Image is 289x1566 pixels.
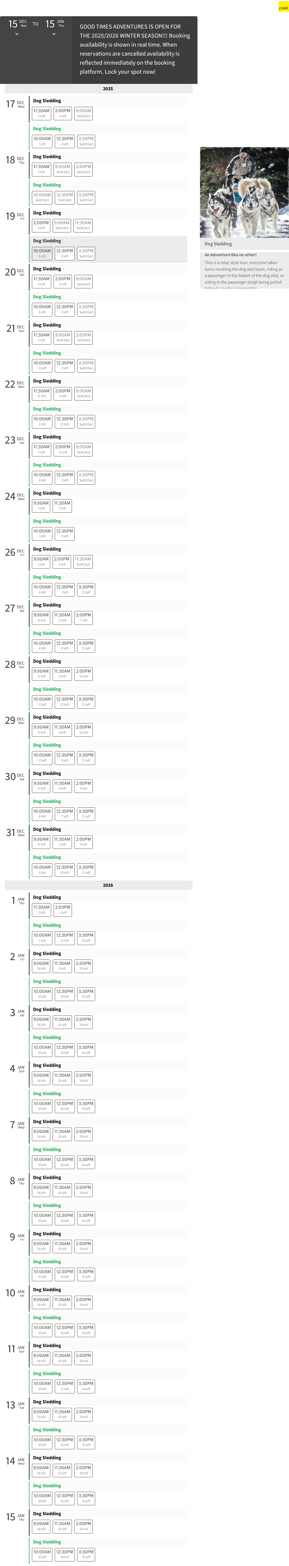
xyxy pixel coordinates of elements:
a: Dog Sledding [33,1062,61,1069]
span: 10:00AM [33,192,51,198]
span: 3 left [33,450,50,455]
span: 18 left [33,1078,49,1084]
span: 11:30AM [33,163,50,170]
span: 2:00PM [33,220,49,226]
span: 18 left [56,1162,73,1168]
span: 9:00AM [33,960,49,967]
a: Dog Sledding [33,854,61,861]
span: 11:30AM [54,780,70,787]
a: Dog Sledding [33,922,61,929]
span: 2:00PM [54,556,70,562]
span: 11:30AM [54,836,70,843]
span: 18 left [33,1162,51,1168]
a: Dog Sledding [33,238,61,244]
span: 12:30PM [56,1268,73,1275]
span: 11:30AM [75,220,91,226]
span: 11:30AM [33,275,50,282]
span: 12 left [79,646,94,651]
span: 9:00AM [33,668,49,674]
span: Sold Out [75,562,91,567]
span: 11:30AM [54,1296,70,1303]
span: 10:00AM [33,1268,51,1275]
span: 11:30AM [54,1240,70,1247]
span: 18 left [33,1190,49,1196]
span: 10 left [56,870,73,876]
span: 9:00AM [54,220,70,226]
a: Dog Sledding [33,378,61,384]
span: 10:00AM [33,303,51,310]
span: 12 left [79,814,94,819]
span: 2 left [54,842,70,847]
span: Sold Out [55,338,70,343]
span: 3:30PM [79,192,94,198]
a: Dog Sledding [33,1034,61,1041]
span: Sold Out [55,170,70,175]
span: 11:30AM [54,1184,70,1191]
a: Dog Sledding [33,350,61,356]
span: 2 left [55,910,70,916]
span: 18 left [56,1274,73,1280]
span: 12:30PM [56,584,73,590]
span: 7 left [76,618,91,623]
span: 2:00PM [76,1128,91,1135]
span: Sold Out [33,198,51,203]
span: 18 left [54,1190,70,1196]
span: 3:30PM [79,416,94,422]
span: 4 left [56,142,73,147]
span: 9:00AM [33,780,49,787]
span: 3:30PM [79,932,94,938]
span: Sold Out [76,282,91,287]
span: 8 left [76,842,91,847]
span: 11:30AM [54,1072,70,1079]
span: 11:30AM [33,904,50,910]
span: 12 left [79,590,94,595]
span: 10:00AM [33,1324,51,1331]
a: Dog Sledding [33,1286,61,1293]
span: 3:30PM [79,360,94,366]
span: 10:00AM [33,247,51,254]
a: Dog Sledding [33,406,61,412]
span: 18 left [33,1218,51,1224]
a: Dog Sledding [33,490,61,496]
span: 12:30PM [56,752,73,758]
a: Dog Sledding [33,978,61,985]
span: 8 left [54,674,70,679]
span: 18 left [76,1022,91,1028]
span: 3:30PM [79,696,94,702]
span: Sold Out [79,478,94,483]
span: Sold Out [56,198,73,203]
span: 9:00AM [33,1072,49,1079]
span: 12:30PM [56,864,73,871]
span: 18 left [33,1246,49,1252]
span: 6 left [56,254,73,259]
a: Dog Sledding [33,153,61,160]
span: 11:30AM [33,388,50,394]
span: 12:30PM [56,988,73,995]
span: 9 left [56,758,73,763]
span: 8 left [33,814,51,819]
span: 10:00AM [33,808,51,815]
span: 6 left [33,282,50,287]
span: 3 left [33,338,50,343]
span: 6 left [56,646,73,651]
a: Dog Sledding [33,293,61,300]
a: Dog Sledding [33,950,61,957]
a: Dog Sledding [33,97,61,104]
span: 2:00PM [76,780,91,787]
span: 12 left [54,618,70,623]
span: 12:30PM [56,471,73,478]
span: 3:30PM [79,471,94,478]
span: 10:00AM [33,696,51,702]
span: 10 left [76,730,91,735]
span: 12:30PM [56,808,73,815]
span: 11:30AM [54,500,70,506]
span: 18 left [54,1246,70,1252]
span: 10 left [76,674,91,679]
span: 2 left [33,114,50,119]
span: 12 left [33,730,49,735]
span: 12 left [79,702,94,708]
span: 2:00PM [55,444,70,450]
span: 10:00AM [33,640,51,646]
img: u6HwaPqQnGkBDsgxDvot [200,147,289,238]
span: 12:30PM [56,1100,73,1107]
